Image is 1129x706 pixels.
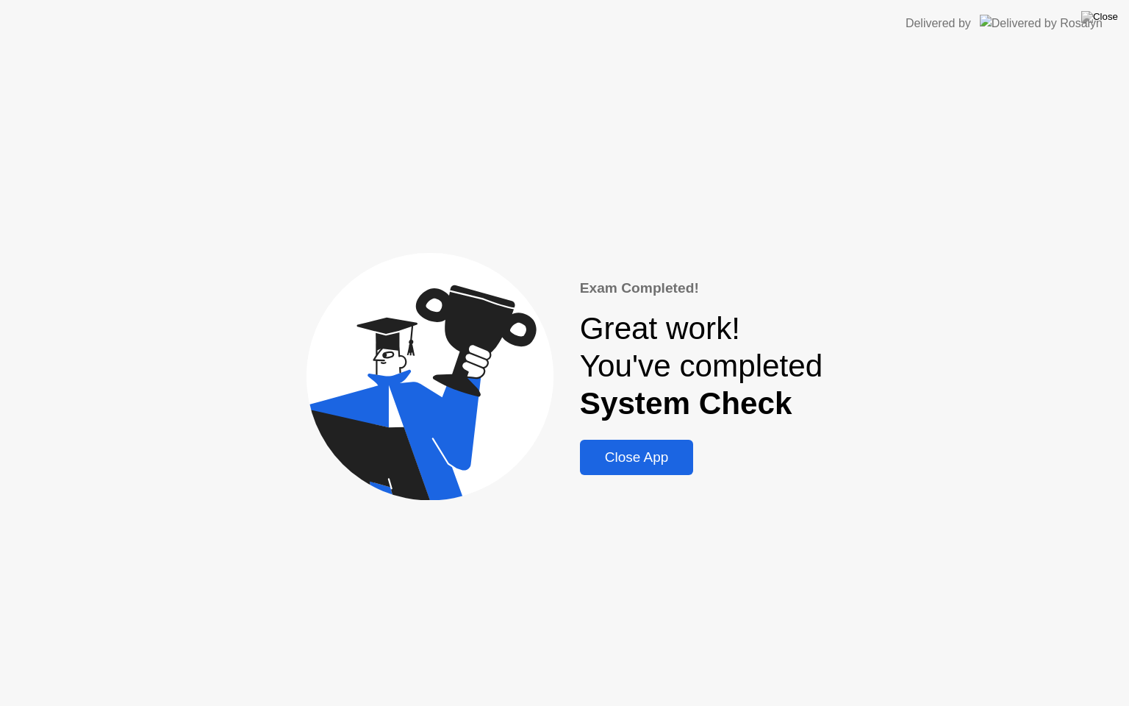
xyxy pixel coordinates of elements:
button: Close App [580,440,694,475]
div: Close App [584,449,689,466]
div: Exam Completed! [580,278,823,299]
div: Great work! You've completed [580,310,823,422]
div: Delivered by [906,15,971,32]
img: Delivered by Rosalyn [980,15,1103,32]
img: Close [1081,11,1118,23]
b: System Check [580,386,792,421]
